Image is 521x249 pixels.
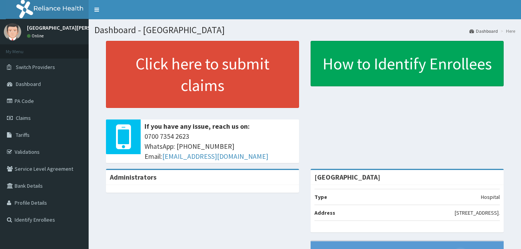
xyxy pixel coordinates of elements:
span: Switch Providers [16,64,55,71]
b: Administrators [110,173,156,182]
span: Tariffs [16,131,30,138]
a: Click here to submit claims [106,41,299,108]
b: If you have any issue, reach us on: [145,122,250,131]
li: Here [499,28,515,34]
a: Online [27,33,45,39]
a: How to Identify Enrollees [311,41,504,86]
strong: [GEOGRAPHIC_DATA] [314,173,380,182]
b: Address [314,209,335,216]
h1: Dashboard - [GEOGRAPHIC_DATA] [94,25,515,35]
p: Hospital [481,193,500,201]
span: Claims [16,114,31,121]
span: 0700 7354 2623 WhatsApp: [PHONE_NUMBER] Email: [145,131,295,161]
b: Type [314,193,327,200]
p: [GEOGRAPHIC_DATA][PERSON_NAME] [27,25,116,30]
a: Dashboard [469,28,498,34]
p: [STREET_ADDRESS]. [455,209,500,217]
a: [EMAIL_ADDRESS][DOMAIN_NAME] [162,152,268,161]
span: Dashboard [16,81,41,87]
img: User Image [4,23,21,40]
